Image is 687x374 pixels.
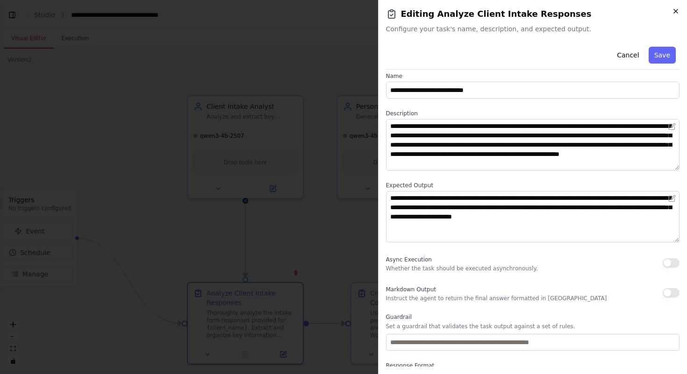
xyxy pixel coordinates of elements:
[666,193,678,204] button: Open in editor
[386,72,680,80] label: Name
[386,323,680,330] p: Set a guardrail that validates the task output against a set of rules.
[386,110,680,117] label: Description
[666,121,678,132] button: Open in editor
[386,295,607,302] p: Instruct the agent to return the final answer formatted in [GEOGRAPHIC_DATA]
[386,313,680,321] label: Guardrail
[386,7,680,21] h2: Editing Analyze Client Intake Responses
[386,362,680,369] label: Response Format
[386,24,680,34] span: Configure your task's name, description, and expected output.
[649,47,676,64] button: Save
[611,47,644,64] button: Cancel
[386,182,680,189] label: Expected Output
[386,256,432,263] span: Async Execution
[386,265,538,272] p: Whether the task should be executed asynchronously.
[386,286,436,293] span: Markdown Output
